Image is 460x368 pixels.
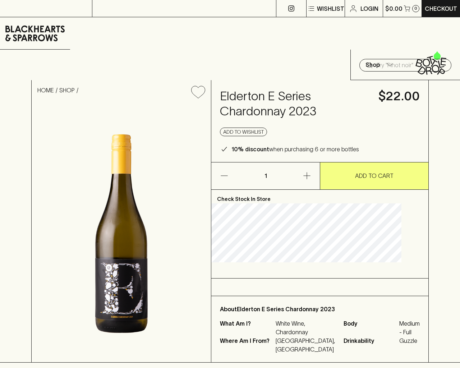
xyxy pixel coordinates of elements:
[220,336,274,354] p: Where Am I From?
[32,104,211,362] img: 38593.png
[385,4,402,13] p: $0.00
[317,4,344,13] p: Wishlist
[425,4,457,13] p: Checkout
[59,87,75,93] a: SHOP
[220,89,370,119] h4: Elderton E Series Chardonnay 2023
[378,89,420,104] h4: $22.00
[257,162,274,189] p: 1
[360,4,378,13] p: Login
[355,171,394,180] p: ADD TO CART
[414,6,417,10] p: 0
[231,146,269,152] b: 10% discount
[344,319,397,336] span: Body
[188,83,208,101] button: Add to wishlist
[399,319,420,336] span: Medium - Full
[399,336,420,345] span: Guzzle
[92,4,98,13] p: ⠀
[377,60,446,71] input: Try "Pinot noir"
[231,145,359,153] p: when purchasing 6 or more bottles
[220,128,267,136] button: Add to wishlist
[351,50,405,80] button: Shop
[37,87,54,93] a: HOME
[220,319,274,336] p: What Am I?
[344,336,397,345] span: Drinkability
[220,305,420,313] p: About Elderton E Series Chardonnay 2023
[276,336,335,354] p: [GEOGRAPHIC_DATA], [GEOGRAPHIC_DATA]
[320,162,428,189] button: ADD TO CART
[211,190,428,203] p: Check Stock In Store
[276,319,335,336] p: White Wine, Chardonnay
